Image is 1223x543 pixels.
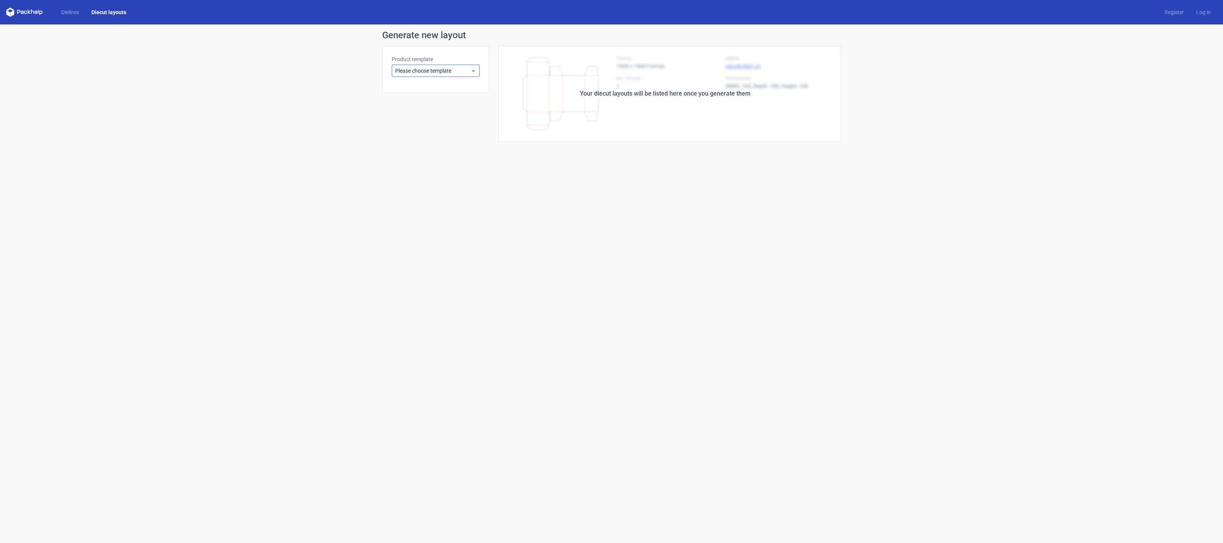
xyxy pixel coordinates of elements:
a: Diecut layouts [85,8,132,16]
a: Log in [1190,8,1217,16]
span: Please choose template [395,67,471,75]
a: Register [1158,8,1190,16]
label: Product template [392,55,480,63]
h1: Generate new layout [382,31,841,40]
div: Your diecut layouts will be listed here once you generate them [580,89,751,98]
a: Dielines [55,8,85,16]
